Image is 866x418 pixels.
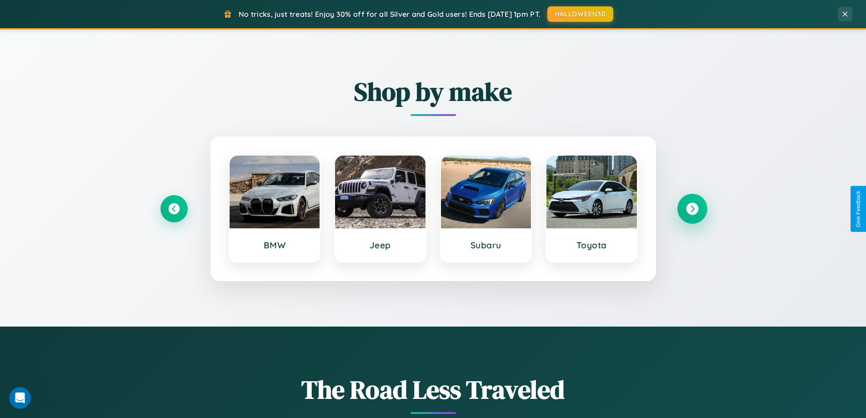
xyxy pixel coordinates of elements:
h3: BMW [239,240,311,251]
h2: Shop by make [160,74,706,109]
button: HALLOWEEN30 [547,6,613,22]
h3: Toyota [556,240,628,251]
h1: The Road Less Traveled [160,372,706,407]
span: No tricks, just treats! Enjoy 30% off for all Silver and Gold users! Ends [DATE] 1pm PT. [239,10,541,19]
div: Give Feedback [855,191,861,227]
h3: Subaru [450,240,522,251]
h3: Jeep [344,240,416,251]
iframe: Intercom live chat [9,387,31,409]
